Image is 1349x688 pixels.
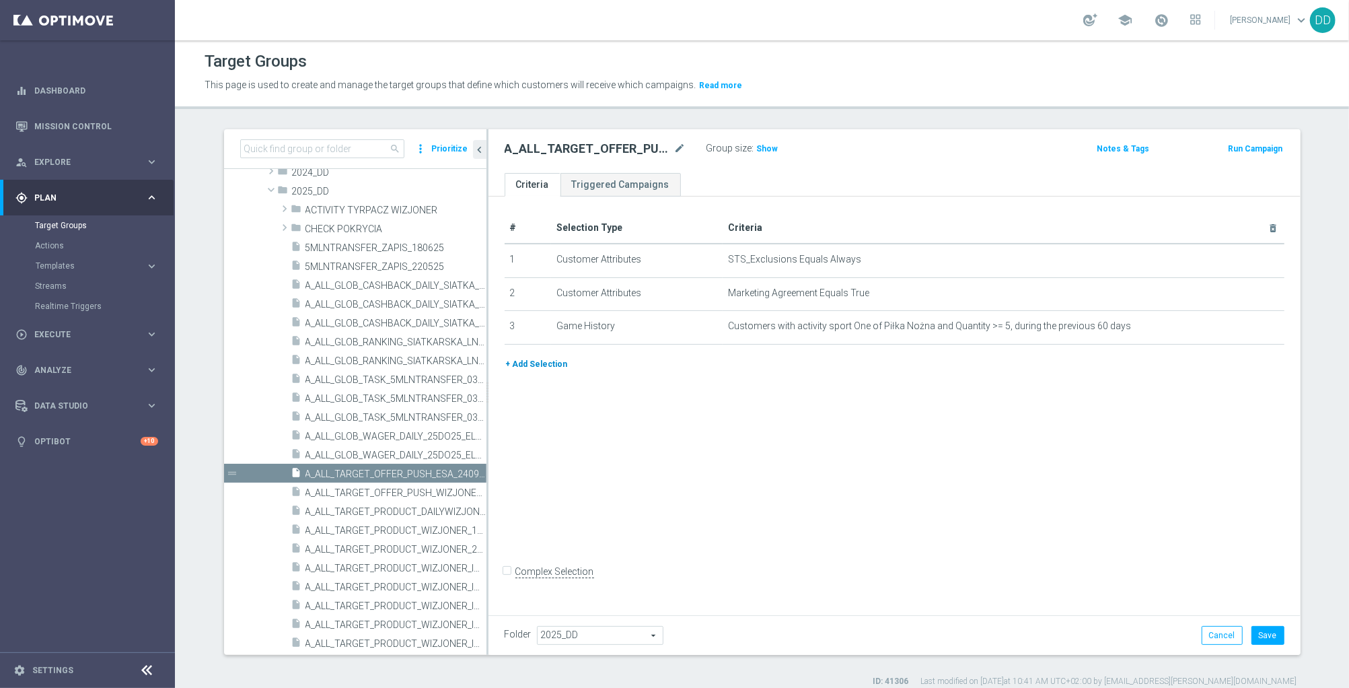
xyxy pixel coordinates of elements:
[15,329,145,341] div: Execute
[430,140,470,158] button: Prioritize
[145,399,158,412] i: keyboard_arrow_right
[873,676,909,687] label: ID: 41306
[15,193,159,203] div: gps_fixed Plan keyboard_arrow_right
[728,320,1131,332] span: Customers with activity sport One of Piłka Nożna and Quantity >= 5, during the previous 60 days
[728,254,861,265] span: STS_Exclusions Equals Always
[35,301,140,312] a: Realtime Triggers
[278,184,289,200] i: folder
[291,241,302,256] i: insert_drive_file
[291,316,302,332] i: insert_drive_file
[551,213,723,244] th: Selection Type
[1251,626,1284,645] button: Save
[15,121,159,132] button: Mission Control
[1227,141,1284,156] button: Run Campaign
[15,73,158,108] div: Dashboard
[551,244,723,277] td: Customer Attributes
[35,276,174,296] div: Streams
[278,166,289,181] i: folder
[291,524,302,539] i: insert_drive_file
[305,619,486,631] span: A_ALL_TARGET_PRODUCT_WIZJONER_INAPP_130725
[305,544,486,555] span: A_ALL_TARGET_PRODUCT_WIZJONER_260825
[35,240,140,251] a: Actions
[291,298,302,313] i: insert_drive_file
[36,262,145,270] div: Templates
[240,139,404,158] input: Quick find group or folder
[291,222,302,238] i: folder
[1202,626,1243,645] button: Cancel
[305,299,486,310] span: A_ALL_GLOB_CASHBACK_DAILY_SIATKA_EUROBASKET_REMINDER_PUSH_Z_250825
[305,487,486,499] span: A_ALL_TARGET_OFFER_PUSH_WIZJONER_NA_260625
[145,156,158,168] i: keyboard_arrow_right
[36,262,132,270] span: Templates
[1095,141,1151,156] button: Notes & Tags
[15,157,159,168] button: person_search Explore keyboard_arrow_right
[1310,7,1336,33] div: DD
[32,666,73,675] a: Settings
[291,260,302,275] i: insert_drive_file
[305,431,486,442] span: A_ALL_GLOB_WAGER_DAILY_25DO25_ELMS_050925_PW
[291,448,302,464] i: insert_drive_file
[145,260,158,273] i: keyboard_arrow_right
[15,401,159,411] button: Data Studio keyboard_arrow_right
[15,329,28,341] i: play_circle_outline
[305,525,486,537] span: A_ALL_TARGET_PRODUCT_WIZJONER_130825
[291,486,302,502] i: insert_drive_file
[291,392,302,407] i: insert_drive_file
[35,220,140,231] a: Target Groups
[291,599,302,615] i: insert_drive_file
[505,629,532,640] label: Folder
[291,637,302,652] i: insert_drive_file
[473,140,486,159] button: chevron_left
[505,213,552,244] th: #
[34,108,158,144] a: Mission Control
[551,277,723,311] td: Customer Attributes
[305,280,486,291] span: A_ALL_GLOB_CASHBACK_DAILY_SIATKA_EUROBASKET_220825
[34,402,145,410] span: Data Studio
[15,192,145,204] div: Plan
[305,261,486,273] span: 5MLNTRANSFER_ZAPIS_220525
[757,144,778,153] span: Show
[1268,223,1279,234] i: delete_forever
[291,354,302,370] i: insert_drive_file
[305,450,486,461] span: A_ALL_GLOB_WAGER_DAILY_25DO25_ELMS_060925_INAPP
[291,335,302,351] i: insert_drive_file
[305,506,486,518] span: A_ALL_TARGET_PRODUCT_DAILYWIZJONER_130725
[15,436,28,448] i: lightbulb
[305,355,486,367] span: A_ALL_GLOB_RANKING_SIATKARSKA_LN_100K_300725_PUSH_Z
[921,676,1297,687] label: Last modified on [DATE] at 10:41 AM UTC+02:00 by [EMAIL_ADDRESS][PERSON_NAME][DOMAIN_NAME]
[291,411,302,426] i: insert_drive_file
[15,329,159,340] div: play_circle_outline Execute keyboard_arrow_right
[291,580,302,596] i: insert_drive_file
[414,139,428,158] i: more_vert
[15,364,28,376] i: track_changes
[34,331,145,339] span: Execute
[34,194,145,202] span: Plan
[15,365,159,376] button: track_changes Analyze keyboard_arrow_right
[305,318,486,329] span: A_ALL_GLOB_CASHBACK_DAILY_SIATKA_EUROBASKET_REMINDER_PW_Z_290825
[141,437,158,446] div: +10
[1229,10,1310,30] a: [PERSON_NAME]keyboard_arrow_down
[13,664,26,677] i: settings
[291,505,302,520] i: insert_drive_file
[291,203,302,219] i: folder
[15,85,159,96] div: equalizer Dashboard
[291,429,302,445] i: insert_drive_file
[305,223,486,235] span: CHECK POKRYCIA
[305,638,486,650] span: A_ALL_TARGET_PRODUCT_WIZJONER_INAPP_170925
[205,52,307,71] h1: Target Groups
[15,400,145,412] div: Data Studio
[145,191,158,204] i: keyboard_arrow_right
[292,167,486,178] span: 2024_DD
[15,156,145,168] div: Explore
[752,143,754,154] label: :
[145,364,158,376] i: keyboard_arrow_right
[15,436,159,447] button: lightbulb Optibot +10
[305,563,486,574] span: A_ALL_TARGET_PRODUCT_WIZJONER_INAPP_030725
[291,561,302,577] i: insert_drive_file
[145,328,158,341] i: keyboard_arrow_right
[15,85,28,97] i: equalizer
[560,173,681,197] a: Triggered Campaigns
[35,236,174,256] div: Actions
